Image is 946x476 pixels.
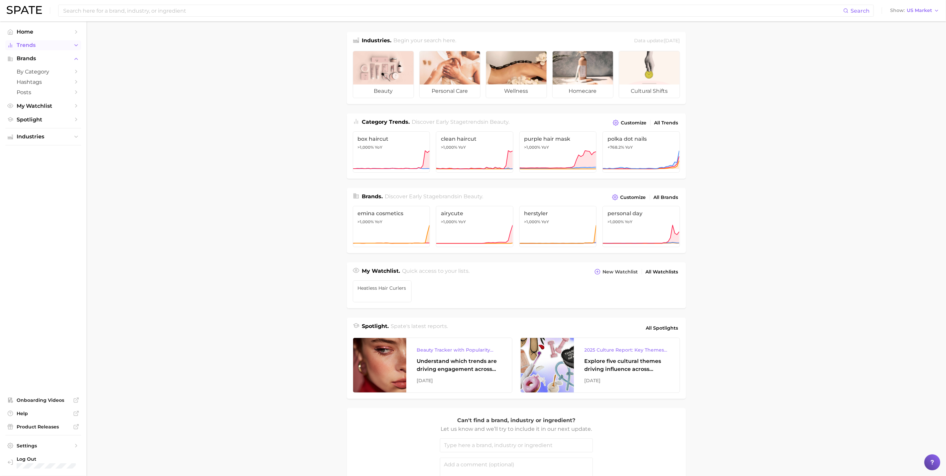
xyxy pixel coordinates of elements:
[464,193,482,200] span: beauty
[17,424,70,430] span: Product Releases
[907,9,932,12] span: US Market
[17,410,70,416] span: Help
[5,408,81,418] a: Help
[520,338,680,393] a: 2025 Culture Report: Key Themes That Are Shaping Consumer DemandExplore five cultural themes driv...
[17,56,70,62] span: Brands
[353,280,412,302] a: Heatless Hair Curlers
[608,219,624,224] span: >1,000%
[5,395,81,405] a: Onboarding Videos
[585,357,669,373] div: Explore five cultural themes driving influence across beauty, food, and pop culture.
[603,269,638,275] span: New Watchlist
[5,101,81,111] a: My Watchlist
[890,9,905,12] span: Show
[440,438,593,452] input: Type here a brand, industry or ingredient
[524,219,541,224] span: >1,000%
[358,136,425,142] span: box haircut
[420,84,480,98] span: personal care
[436,206,513,247] a: airycute>1,000% YoY
[17,42,70,48] span: Trends
[644,322,680,334] a: All Spotlights
[608,145,624,150] span: +768.2%
[391,322,448,334] h2: Spate's latest reports.
[17,397,70,403] span: Onboarding Videos
[585,377,669,385] div: [DATE]
[375,145,383,150] span: YoY
[17,443,70,449] span: Settings
[17,79,70,85] span: Hashtags
[542,219,549,225] span: YoY
[486,84,547,98] span: wellness
[5,27,81,37] a: Home
[353,338,512,393] a: Beauty Tracker with Popularity IndexUnderstand which trends are driving engagement across platfor...
[646,324,678,332] span: All Spotlights
[17,29,70,35] span: Home
[619,84,680,98] span: cultural shifts
[490,119,508,125] span: beauty
[519,131,597,173] a: purple hair mask>1,000% YoY
[353,131,430,173] a: box haircut>1,000% YoY
[458,219,466,225] span: YoY
[402,267,470,276] h2: Quick access to your lists.
[5,87,81,97] a: Posts
[524,136,592,142] span: purple hair mask
[585,346,669,354] div: 2025 Culture Report: Key Themes That Are Shaping Consumer Demand
[608,136,675,142] span: polka dot nails
[393,37,456,46] h2: Begin your search here.
[619,51,680,98] a: cultural shifts
[458,145,466,150] span: YoY
[17,103,70,109] span: My Watchlist
[888,6,941,15] button: ShowUS Market
[593,267,639,276] button: New Watchlist
[5,114,81,125] a: Spotlight
[440,416,593,425] p: Can't find a brand, industry or ingredient?
[5,54,81,64] button: Brands
[653,118,680,127] a: All Trends
[375,219,383,225] span: YoY
[358,145,374,150] span: >1,000%
[5,132,81,142] button: Industries
[419,51,480,98] a: personal care
[17,69,70,75] span: by Category
[553,84,613,98] span: homecare
[5,40,81,50] button: Trends
[608,210,675,217] span: personal day
[610,193,647,202] button: Customize
[353,206,430,247] a: emina cosmetics>1,000% YoY
[644,267,680,276] a: All Watchlists
[542,145,549,150] span: YoY
[362,193,383,200] span: Brands .
[441,136,508,142] span: clean haircut
[358,210,425,217] span: emina cosmetics
[362,37,392,46] h1: Industries.
[358,285,407,291] span: Heatless Hair Curlers
[524,210,592,217] span: herstyler
[5,454,81,471] a: Log out. Currently logged in with e-mail hkawagoe@milbon.com.
[353,84,414,98] span: beauty
[5,67,81,77] a: by Category
[362,267,400,276] h1: My Watchlist.
[63,5,843,16] input: Search here for a brand, industry, or ingredient
[5,77,81,87] a: Hashtags
[625,145,633,150] span: YoY
[486,51,547,98] a: wellness
[652,193,680,202] a: All Brands
[358,219,374,224] span: >1,000%
[362,322,389,334] h1: Spotlight.
[417,346,501,354] div: Beauty Tracker with Popularity Index
[524,145,541,150] span: >1,000%
[603,131,680,173] a: polka dot nails+768.2% YoY
[654,195,678,200] span: All Brands
[621,120,647,126] span: Customize
[611,118,648,127] button: Customize
[654,120,678,126] span: All Trends
[417,357,501,373] div: Understand which trends are driving engagement across platforms in the skin, hair, makeup, and fr...
[385,193,483,200] span: Discover Early Stage brands in .
[646,269,678,275] span: All Watchlists
[603,206,680,247] a: personal day>1,000% YoY
[441,145,457,150] span: >1,000%
[436,131,513,173] a: clean haircut>1,000% YoY
[634,37,680,46] div: Data update: [DATE]
[441,219,457,224] span: >1,000%
[440,425,593,433] p: Let us know and we’ll try to include it in our next update.
[17,89,70,95] span: Posts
